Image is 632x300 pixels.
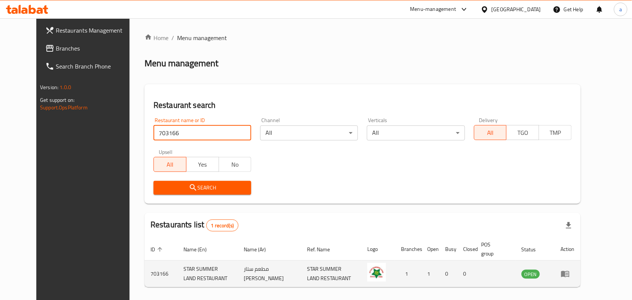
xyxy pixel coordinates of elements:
[457,261,475,287] td: 0
[154,157,186,172] button: All
[56,62,136,71] span: Search Branch Phone
[477,127,504,138] span: All
[307,245,340,254] span: Ref. Name
[145,57,218,69] h2: Menu management
[260,125,358,140] div: All
[301,261,361,287] td: STAR SUMMER LAND RESTAURANT
[145,238,581,287] table: enhanced table
[189,159,216,170] span: Yes
[157,159,183,170] span: All
[151,219,238,231] h2: Restaurants list
[481,240,507,258] span: POS group
[39,57,142,75] a: Search Branch Phone
[561,269,575,278] div: Menu
[361,238,395,261] th: Logo
[539,125,572,140] button: TMP
[367,263,386,282] img: STAR SUMMER LAND RESTAURANT
[619,5,622,13] span: a
[542,127,569,138] span: TMP
[159,183,245,193] span: Search
[395,238,421,261] th: Branches
[207,222,238,229] span: 1 record(s)
[56,44,136,53] span: Branches
[171,33,174,42] li: /
[206,219,239,231] div: Total records count
[40,95,75,105] span: Get support on:
[183,245,216,254] span: Name (En)
[457,238,475,261] th: Closed
[186,157,219,172] button: Yes
[244,245,276,254] span: Name (Ar)
[421,238,439,261] th: Open
[479,118,498,123] label: Delivery
[439,261,457,287] td: 0
[222,159,249,170] span: No
[238,261,301,287] td: مطعم ستار [PERSON_NAME]
[560,216,578,234] div: Export file
[145,33,168,42] a: Home
[439,238,457,261] th: Busy
[474,125,507,140] button: All
[60,82,71,92] span: 1.0.0
[421,261,439,287] td: 1
[367,125,465,140] div: All
[39,21,142,39] a: Restaurants Management
[154,125,251,140] input: Search for restaurant name or ID..
[159,149,173,155] label: Upsell
[151,245,165,254] span: ID
[145,33,581,42] nav: breadcrumb
[40,82,58,92] span: Version:
[154,100,572,111] h2: Restaurant search
[39,39,142,57] a: Branches
[177,261,238,287] td: STAR SUMMER LAND RESTAURANT
[510,127,536,138] span: TGO
[145,261,177,287] td: 703166
[492,5,541,13] div: [GEOGRAPHIC_DATA]
[522,270,540,279] span: OPEN
[555,238,581,261] th: Action
[40,103,88,112] a: Support.OpsPlatform
[410,5,456,14] div: Menu-management
[154,181,251,195] button: Search
[522,245,546,254] span: Status
[522,270,540,279] div: OPEN
[56,26,136,35] span: Restaurants Management
[506,125,539,140] button: TGO
[395,261,421,287] td: 1
[219,157,252,172] button: No
[177,33,227,42] span: Menu management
